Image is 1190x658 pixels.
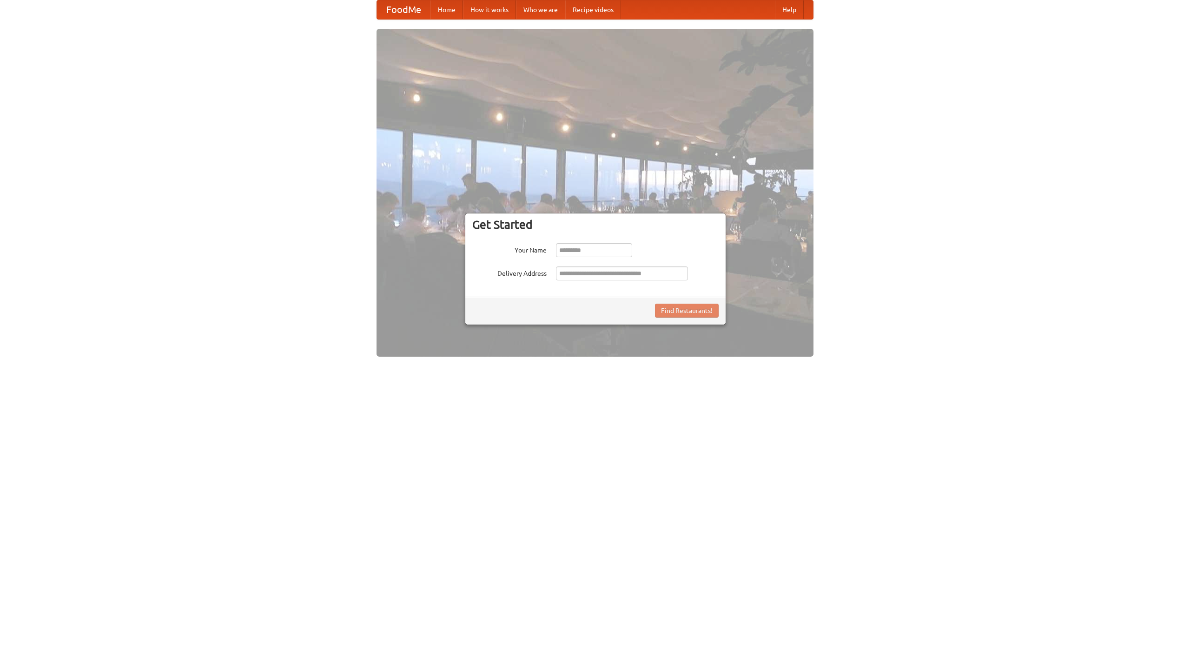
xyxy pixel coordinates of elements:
a: FoodMe [377,0,430,19]
h3: Get Started [472,218,719,232]
a: Help [775,0,804,19]
a: Who we are [516,0,565,19]
button: Find Restaurants! [655,304,719,318]
a: Home [430,0,463,19]
a: Recipe videos [565,0,621,19]
label: Your Name [472,243,547,255]
label: Delivery Address [472,266,547,278]
a: How it works [463,0,516,19]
